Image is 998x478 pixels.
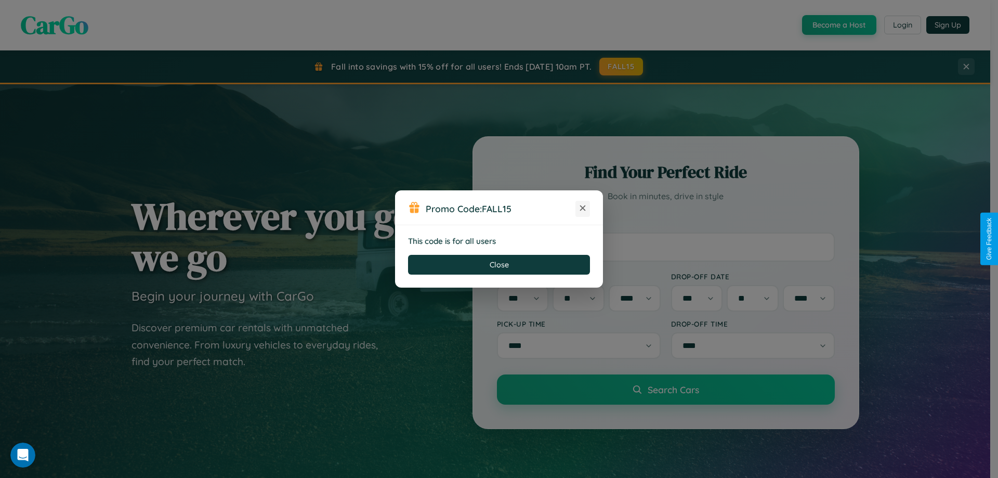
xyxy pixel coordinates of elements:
div: Give Feedback [986,218,993,260]
button: Close [408,255,590,275]
strong: This code is for all users [408,236,496,246]
h3: Promo Code: [426,203,575,214]
iframe: Intercom live chat [10,443,35,468]
b: FALL15 [482,203,511,214]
